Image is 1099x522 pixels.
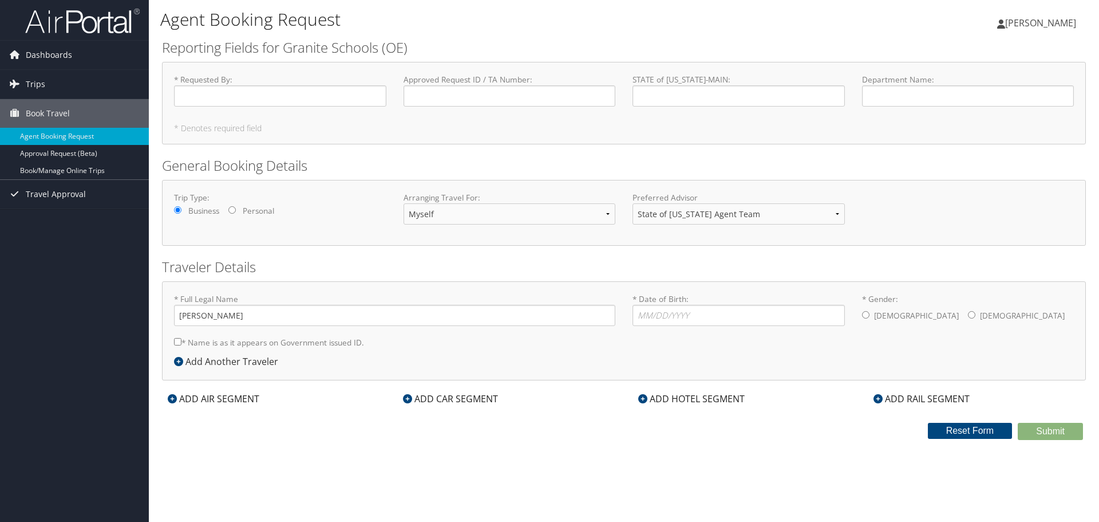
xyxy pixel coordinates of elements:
[174,355,284,368] div: Add Another Traveler
[243,205,274,217] label: Personal
[980,305,1065,327] label: [DEMOGRAPHIC_DATA]
[174,293,615,326] label: * Full Legal Name
[174,124,1074,132] h5: * Denotes required field
[162,392,265,406] div: ADD AIR SEGMENT
[1018,423,1083,440] button: Submit
[997,6,1088,40] a: [PERSON_NAME]
[404,192,616,203] label: Arranging Travel For:
[632,74,845,107] label: STATE of [US_STATE]-MAIN :
[397,392,504,406] div: ADD CAR SEGMENT
[632,305,845,326] input: * Date of Birth:
[26,180,86,209] span: Travel Approval
[174,332,364,353] label: * Name is as it appears on Government issued ID.
[26,99,70,128] span: Book Travel
[968,311,975,319] input: * Gender:[DEMOGRAPHIC_DATA][DEMOGRAPHIC_DATA]
[26,41,72,69] span: Dashboards
[862,74,1074,107] label: Department Name :
[174,192,386,203] label: Trip Type:
[174,338,181,346] input: * Name is as it appears on Government issued ID.
[162,38,1086,57] h2: Reporting Fields for Granite Schools (OE)
[188,205,219,217] label: Business
[404,85,616,107] input: Approved Request ID / TA Number:
[632,85,845,107] input: STATE of [US_STATE]-MAIN:
[174,305,615,326] input: * Full Legal Name
[862,293,1074,328] label: * Gender:
[862,85,1074,107] input: Department Name:
[632,192,845,203] label: Preferred Advisor
[868,392,975,406] div: ADD RAIL SEGMENT
[632,392,750,406] div: ADD HOTEL SEGMENT
[162,257,1086,277] h2: Traveler Details
[174,74,386,107] label: * Requested By :
[174,85,386,107] input: * Requested By:
[25,7,140,34] img: airportal-logo.png
[874,305,959,327] label: [DEMOGRAPHIC_DATA]
[160,7,778,32] h1: Agent Booking Request
[928,423,1013,439] button: Reset Form
[404,74,616,107] label: Approved Request ID / TA Number :
[1005,17,1076,29] span: [PERSON_NAME]
[862,311,869,319] input: * Gender:[DEMOGRAPHIC_DATA][DEMOGRAPHIC_DATA]
[26,70,45,99] span: Trips
[162,156,1086,175] h2: General Booking Details
[632,293,845,326] label: * Date of Birth:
